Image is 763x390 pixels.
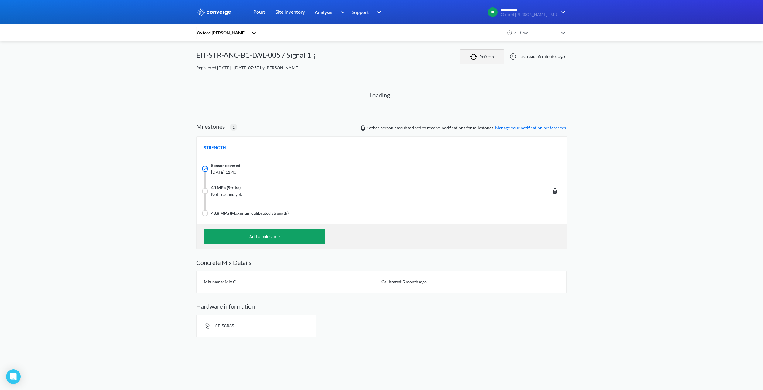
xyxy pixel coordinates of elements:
[402,279,427,284] span: 5 months ago
[506,53,567,60] div: Last read 55 minutes ago
[196,259,567,266] h2: Concrete Mix Details
[373,9,383,16] img: downArrow.svg
[211,162,240,169] span: Sensor covered
[211,169,486,176] span: [DATE] 11:40
[495,125,567,130] a: Manage your notification preferences.
[211,210,289,217] span: 43.8 MPa (Maximum calibrated strength)
[359,124,367,132] img: notifications-icon.svg
[196,49,311,64] div: EIT-STR-ANC-B1-LWL-005 / Signal 1
[557,9,567,16] img: downArrow.svg
[352,8,369,16] span: Support
[196,8,231,16] img: logo_ewhite.svg
[501,12,557,17] span: Oxford [PERSON_NAME] LMB
[196,65,299,70] span: Registered [DATE] - [DATE] 07:57 by [PERSON_NAME]
[470,54,479,60] img: icon-refresh.svg
[204,279,224,284] span: Mix name:
[196,29,248,36] div: Oxford [PERSON_NAME] LMB
[507,30,512,36] img: icon-clock.svg
[204,229,325,244] button: Add a milestone
[315,8,332,16] span: Analysis
[367,125,379,130] span: Nathan Rogers
[311,53,318,60] img: more.svg
[337,9,346,16] img: downArrow.svg
[196,123,225,130] h2: Milestones
[367,125,567,131] span: person has subscribed to receive notifications for milestones.
[204,322,211,330] img: signal-icon.svg
[196,303,567,310] h2: Hardware information
[232,124,235,131] span: 1
[513,29,558,36] div: all time
[211,191,486,198] span: Not reached yet.
[204,144,226,151] span: STRENGTH
[369,91,394,100] p: Loading...
[381,279,402,284] span: Calibrated:
[211,184,241,191] span: 40 MPa (Strike)
[215,323,234,328] span: CE-58B85
[460,49,504,64] button: Refresh
[224,279,236,284] span: Mix C
[6,369,21,384] div: Open Intercom Messenger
